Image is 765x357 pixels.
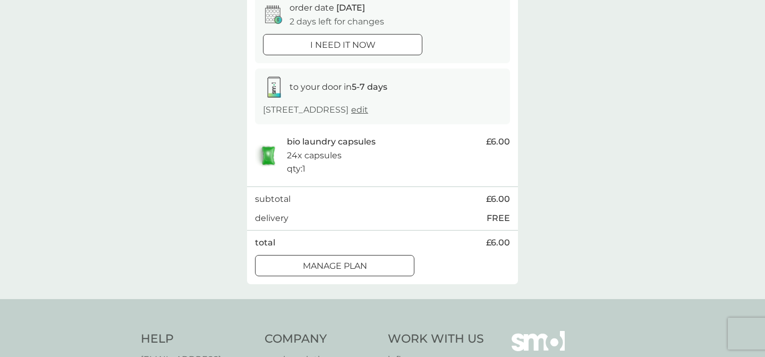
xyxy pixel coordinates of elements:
span: £6.00 [486,192,510,206]
p: FREE [487,211,510,225]
p: 2 days left for changes [290,15,384,29]
p: bio laundry capsules [287,135,376,149]
h4: Company [265,331,378,347]
button: i need it now [263,34,422,55]
span: £6.00 [486,236,510,250]
button: Manage plan [255,255,414,276]
p: 24x capsules [287,149,342,163]
p: qty : 1 [287,162,305,176]
p: order date [290,1,365,15]
span: [DATE] [336,3,365,13]
p: [STREET_ADDRESS] [263,103,368,117]
a: edit [351,105,368,115]
h4: Work With Us [388,331,484,347]
p: delivery [255,211,288,225]
p: i need it now [310,38,376,52]
p: total [255,236,275,250]
span: to your door in [290,82,387,92]
p: subtotal [255,192,291,206]
span: £6.00 [486,135,510,149]
p: Manage plan [303,259,367,273]
strong: 5-7 days [352,82,387,92]
h4: Help [141,331,254,347]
